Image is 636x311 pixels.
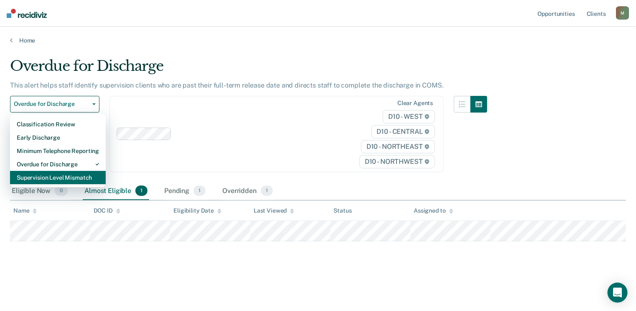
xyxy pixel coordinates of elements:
[17,118,99,131] div: Classification Review
[193,186,206,196] span: 1
[261,186,273,196] span: 1
[361,140,435,153] span: D10 - NORTHEAST
[83,182,149,201] div: Almost Eligible1
[608,283,628,303] div: Open Intercom Messenger
[163,182,207,201] div: Pending1
[173,207,221,214] div: Eligibility Date
[17,171,99,184] div: Supervision Level Mismatch
[10,37,626,44] a: Home
[17,158,99,171] div: Overdue for Discharge
[94,207,120,214] div: DOC ID
[221,182,275,201] div: Overridden1
[10,182,69,201] div: Eligible Now0
[616,6,629,20] button: M
[10,96,99,113] button: Overdue for Discharge
[359,155,435,168] span: D10 - NORTHWEST
[17,144,99,158] div: Minimum Telephone Reporting
[7,9,47,18] img: Recidiviz
[371,125,435,138] span: D10 - CENTRAL
[13,207,37,214] div: Name
[14,100,89,108] span: Overdue for Discharge
[383,110,435,123] span: D10 - WEST
[334,207,352,214] div: Status
[397,100,433,107] div: Clear agents
[17,131,99,144] div: Early Discharge
[414,207,453,214] div: Assigned to
[55,186,68,196] span: 0
[10,81,444,89] p: This alert helps staff identify supervision clients who are past their full-term release date and...
[254,207,294,214] div: Last Viewed
[135,186,148,196] span: 1
[10,58,487,81] div: Overdue for Discharge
